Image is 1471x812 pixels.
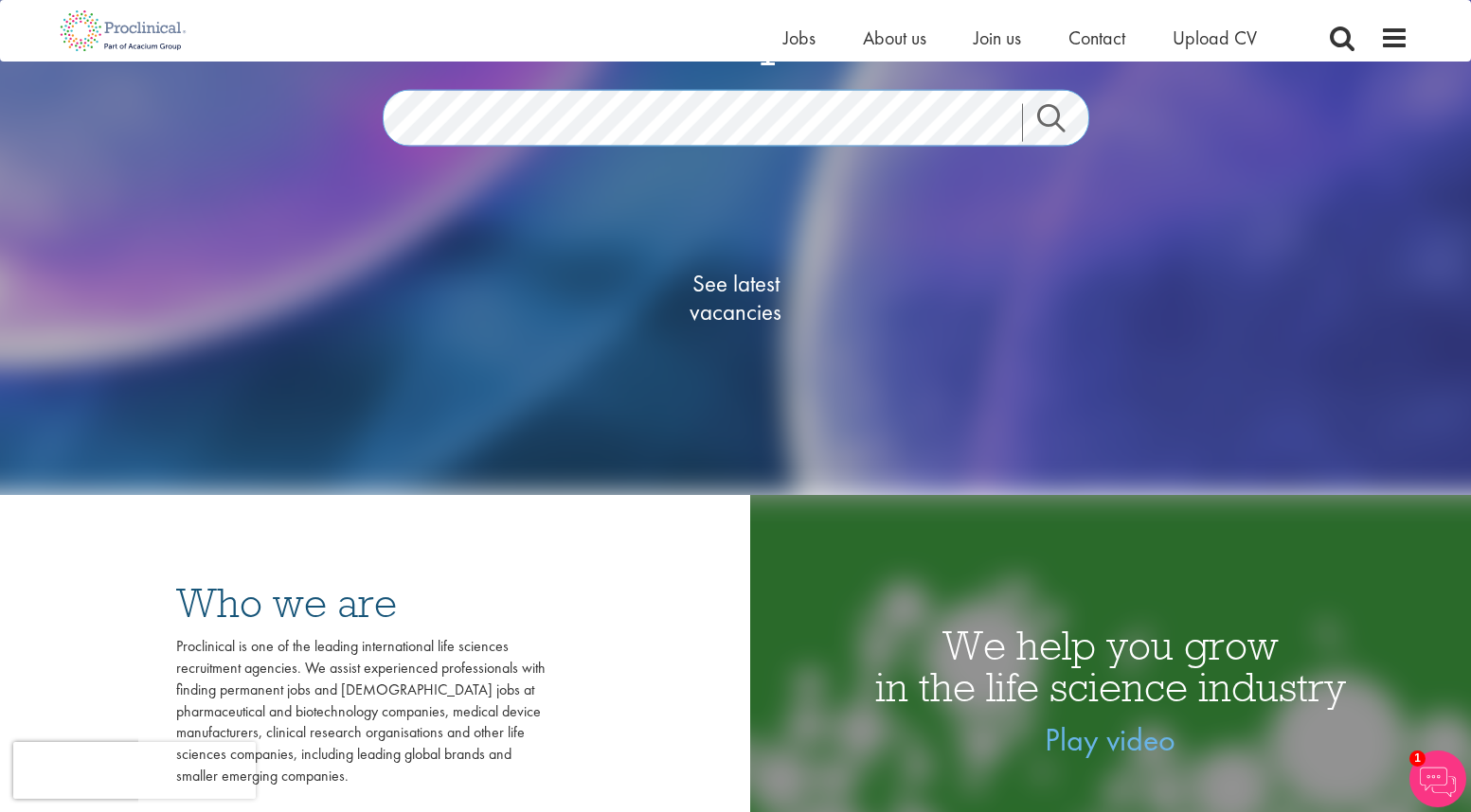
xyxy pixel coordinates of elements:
a: Upload CV [1173,26,1257,50]
iframe: reCAPTCHA [13,742,256,799]
img: Chatbot [1409,750,1466,807]
div: Proclinical is one of the leading international life sciences recruitment agencies. We assist exp... [176,636,546,787]
h3: Who we are [176,582,546,624]
span: See latest vacancies [641,269,831,326]
span: 1 [1409,750,1426,767]
a: Job search submit button [1022,103,1103,141]
a: Contact [1068,26,1125,50]
a: Play video [1045,719,1175,760]
a: See latestvacancies [641,193,831,401]
a: Jobs [783,26,816,50]
a: About us [863,26,926,50]
a: Join us [974,26,1021,50]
